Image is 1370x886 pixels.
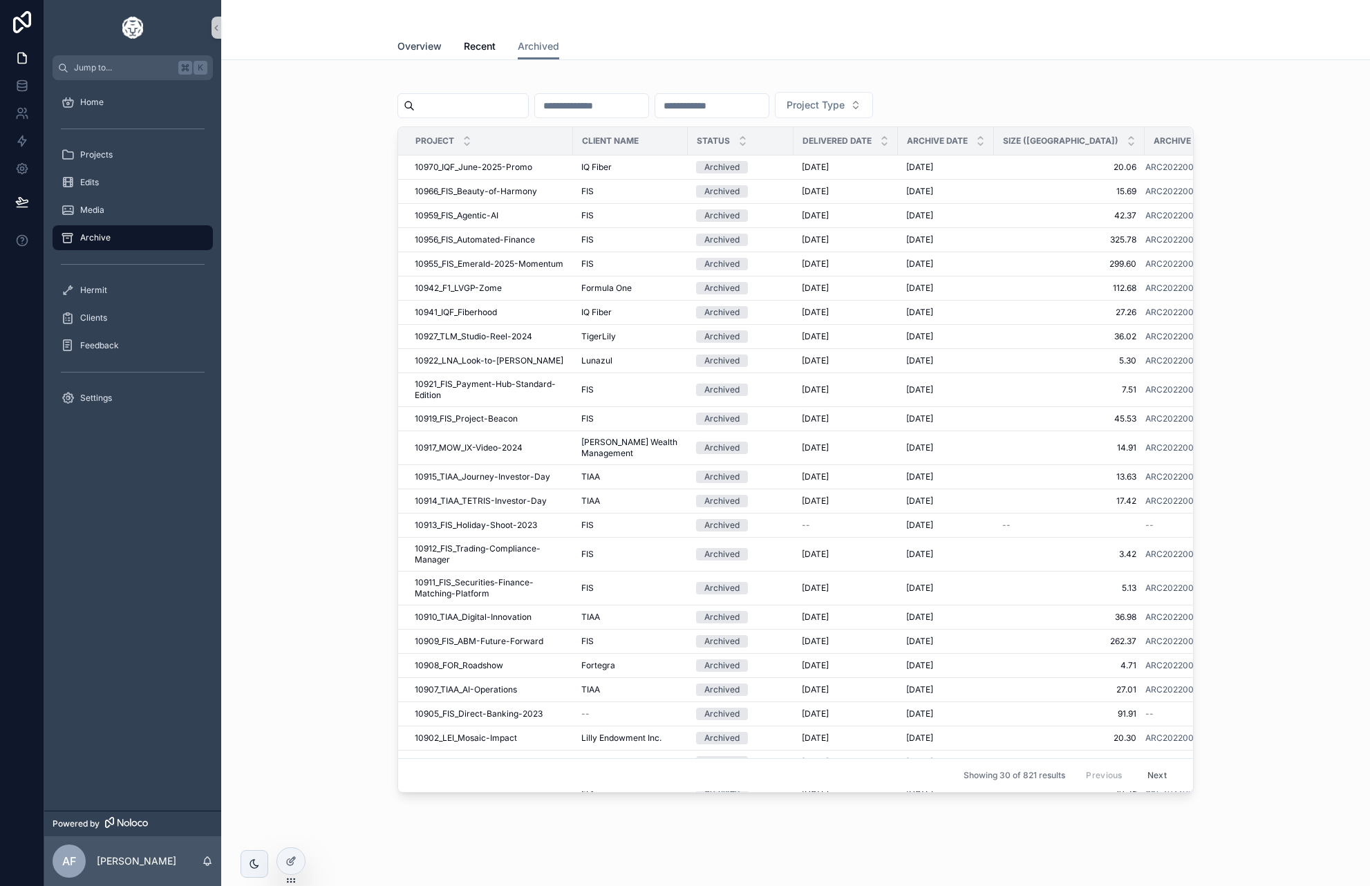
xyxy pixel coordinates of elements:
a: -- [1145,520,1233,531]
div: Archived [704,471,740,483]
a: [DATE] [802,186,890,197]
a: [DATE] [906,471,986,482]
a: IQ Fiber [581,307,679,318]
a: 10917_MOW_IX-Video-2024 [415,442,565,453]
a: ARC2022001 [1145,331,1233,342]
a: [DATE] [906,496,986,507]
span: TIAA [581,496,600,507]
span: ARC2022001 [1145,258,1197,270]
span: FIS [581,234,594,245]
a: ARC2022001 [1145,307,1197,318]
span: 10911_FIS_Securities-Finance-Matching-Platform [415,577,565,599]
span: [DATE] [906,413,933,424]
span: [DATE] [906,549,933,560]
a: ARC2022001 [1145,186,1197,197]
a: ARC2022001 [1145,384,1233,395]
span: Edits [80,177,99,188]
span: [DATE] [802,355,829,366]
span: [DATE] [906,384,933,395]
span: FIS [581,549,594,560]
a: Edits [53,170,213,195]
a: FIS [581,210,679,221]
a: 36.98 [1002,612,1136,623]
a: 45.53 [1002,413,1136,424]
a: 10966_FIS_Beauty-of-Harmony [415,186,565,197]
a: Archived [696,548,785,560]
span: 10917_MOW_IX-Video-2024 [415,442,523,453]
div: Archived [704,413,740,425]
a: 10921_FIS_Payment-Hub-Standard-Edition [415,379,565,401]
span: [DATE] [802,496,829,507]
a: 10956_FIS_Automated-Finance [415,234,565,245]
a: FIS [581,234,679,245]
button: Select Button [775,92,873,118]
a: ARC2022001 [1145,258,1233,270]
a: [DATE] [906,210,986,221]
span: Recent [464,39,496,53]
a: [DATE] [802,471,890,482]
a: Archived [696,330,785,343]
a: Settings [53,386,213,411]
div: Archived [704,548,740,560]
a: 112.68 [1002,283,1136,294]
span: 10941_IQF_Fiberhood [415,307,497,318]
span: 5.13 [1002,583,1136,594]
span: 10927_TLM_Studio-Reel-2024 [415,331,532,342]
span: FIS [581,210,594,221]
span: 10942_F1_LVGP-Zome [415,283,502,294]
a: FIS [581,186,679,197]
a: ARC2022001 [1145,583,1233,594]
a: ARC2022001 [1145,283,1197,294]
a: 14.91 [1002,442,1136,453]
a: [DATE] [906,384,986,395]
span: TIAA [581,471,600,482]
a: [DATE] [802,496,890,507]
a: 20.06 [1002,162,1136,173]
a: Feedback [53,333,213,358]
a: Hermit [53,278,213,303]
a: Archived [696,519,785,531]
span: Archived [518,39,559,53]
div: Archived [704,306,740,319]
span: Feedback [80,340,119,351]
a: FIS [581,549,679,560]
span: Formula One [581,283,632,294]
a: Clients [53,305,213,330]
a: [DATE] [906,549,986,560]
span: [DATE] [802,413,829,424]
a: [DATE] [906,355,986,366]
a: 10970_IQF_June-2025-Promo [415,162,565,173]
span: Project Type [787,98,845,112]
a: Archived [696,413,785,425]
span: FIS [581,384,594,395]
span: IQ Fiber [581,162,612,173]
span: [DATE] [802,471,829,482]
a: 325.78 [1002,234,1136,245]
a: ARC2022001 [1145,234,1233,245]
span: TigerLily [581,331,616,342]
a: 10941_IQF_Fiberhood [415,307,565,318]
div: Archived [704,258,740,270]
span: [DATE] [802,186,829,197]
a: [DATE] [906,258,986,270]
a: ARC2022001 [1145,549,1233,560]
a: [DATE] [802,442,890,453]
span: [DATE] [906,471,933,482]
a: 42.37 [1002,210,1136,221]
a: 10912_FIS_Trading-Compliance-Manager [415,543,565,565]
span: ARC2022001 [1145,583,1197,594]
a: [DATE] [802,355,890,366]
a: [DATE] [802,612,890,623]
a: ARC2022001 [1145,307,1233,318]
span: [DATE] [802,307,829,318]
a: 10910_TIAA_Digital-Innovation [415,612,565,623]
a: [DATE] [906,413,986,424]
span: [DATE] [906,162,933,173]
